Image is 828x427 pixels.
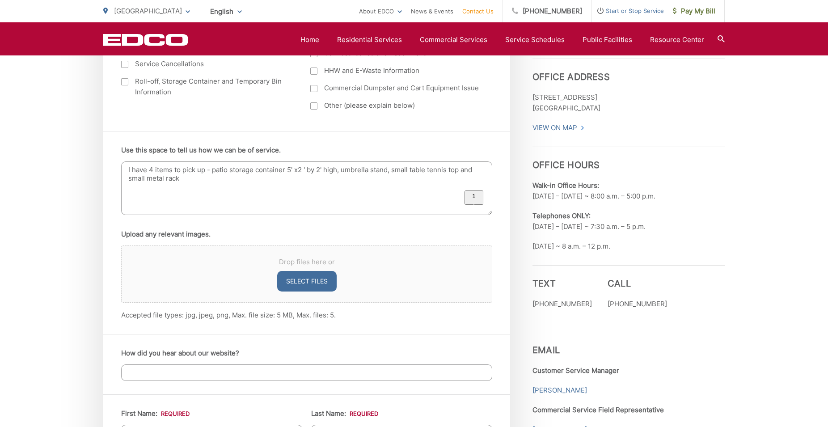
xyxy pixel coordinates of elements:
[532,180,725,202] p: [DATE] – [DATE] ~ 8:00 a.m. – 5:00 p.m.
[121,410,190,418] label: First Name:
[121,146,281,154] label: Use this space to tell us how we can be of service.
[532,278,592,289] h3: Text
[532,299,592,309] p: [PHONE_NUMBER]
[337,34,402,45] a: Residential Services
[420,34,487,45] a: Commercial Services
[673,6,715,17] span: Pay My Bill
[310,65,482,76] label: HHW and E-Waste Information
[203,4,249,19] span: English
[359,6,402,17] a: About EDCO
[121,230,211,238] label: Upload any relevant images.
[121,59,292,69] label: Service Cancellations
[608,299,667,309] p: [PHONE_NUMBER]
[532,181,599,190] b: Walk-in Office Hours:
[121,161,492,215] textarea: To enrich screen reader interactions, please activate Accessibility in Grammarly extension settings
[121,76,292,97] label: Roll-off, Storage Container and Temporary Bin Information
[650,34,704,45] a: Resource Center
[310,83,482,93] label: Commercial Dumpster and Cart Equipment Issue
[311,410,378,418] label: Last Name:
[532,59,725,82] h3: Office Address
[532,241,725,252] p: [DATE] ~ 8 a.m. – 12 p.m.
[121,311,336,319] span: Accepted file types: jpg, jpeg, png, Max. file size: 5 MB, Max. files: 5.
[310,100,482,111] label: Other (please explain below)
[132,257,481,267] span: Drop files here or
[532,211,725,232] p: [DATE] – [DATE] ~ 7:30 a.m. – 5 p.m.
[532,332,725,355] h3: Email
[532,211,591,220] b: Telephones ONLY:
[532,385,587,396] a: [PERSON_NAME]
[532,147,725,170] h3: Office Hours
[300,34,319,45] a: Home
[532,406,664,414] strong: Commercial Service Field Representative
[608,278,667,289] h3: Call
[114,7,182,15] span: [GEOGRAPHIC_DATA]
[583,34,632,45] a: Public Facilities
[277,271,337,292] button: select files, upload any relevant images.
[532,123,585,133] a: View On Map
[532,92,725,114] p: [STREET_ADDRESS] [GEOGRAPHIC_DATA]
[505,34,565,45] a: Service Schedules
[532,366,619,375] strong: Customer Service Manager
[462,6,494,17] a: Contact Us
[411,6,453,17] a: News & Events
[121,349,239,357] label: How did you hear about our website?
[103,34,188,46] a: EDCD logo. Return to the homepage.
